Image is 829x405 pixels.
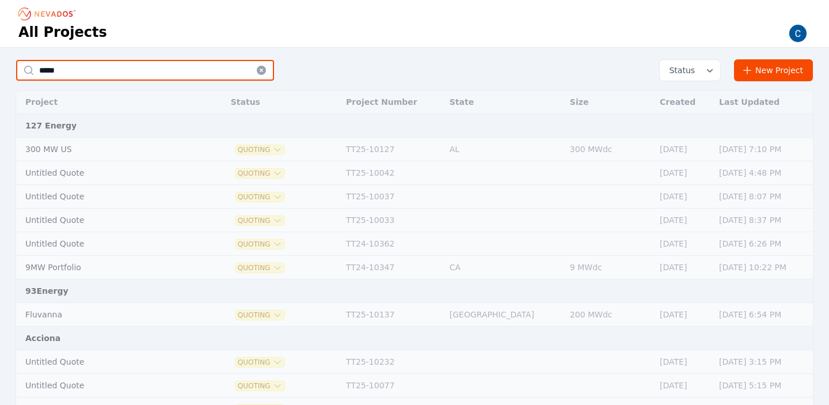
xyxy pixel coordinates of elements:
th: Size [564,90,654,114]
td: 127 Energy [16,114,813,138]
td: [DATE] [654,209,713,232]
td: TT24-10347 [340,256,444,279]
td: AL [444,138,564,161]
button: Quoting [235,381,284,391]
td: TT24-10362 [340,232,444,256]
button: Quoting [235,240,284,249]
td: [DATE] [654,303,713,327]
td: Untitled Quote [16,374,196,398]
td: 300 MWdc [564,138,654,161]
nav: Breadcrumb [18,5,79,23]
td: [DATE] 8:07 PM [713,185,813,209]
td: TT25-10077 [340,374,444,398]
td: TT25-10137 [340,303,444,327]
th: Project Number [340,90,444,114]
span: Status [664,65,695,76]
a: New Project [734,59,813,81]
td: [DATE] 3:15 PM [713,350,813,374]
td: CA [444,256,564,279]
td: [DATE] 6:54 PM [713,303,813,327]
td: [GEOGRAPHIC_DATA] [444,303,564,327]
td: [DATE] 8:37 PM [713,209,813,232]
td: TT25-10033 [340,209,444,232]
td: Untitled Quote [16,209,196,232]
td: [DATE] [654,138,713,161]
tr: Untitled QuoteQuotingTT25-10037[DATE][DATE] 8:07 PM [16,185,813,209]
td: 200 MWdc [564,303,654,327]
button: Quoting [235,192,284,202]
td: Untitled Quote [16,161,196,185]
td: [DATE] 5:15 PM [713,374,813,398]
td: 9 MWdc [564,256,654,279]
td: Untitled Quote [16,350,196,374]
tr: Untitled QuoteQuotingTT24-10362[DATE][DATE] 6:26 PM [16,232,813,256]
td: [DATE] [654,256,713,279]
th: State [444,90,564,114]
button: Quoting [235,145,284,154]
td: [DATE] 10:22 PM [713,256,813,279]
tr: Untitled QuoteQuotingTT25-10232[DATE][DATE] 3:15 PM [16,350,813,374]
button: Quoting [235,169,284,178]
th: Project [16,90,196,114]
td: [DATE] [654,350,713,374]
td: [DATE] 4:48 PM [713,161,813,185]
td: [DATE] 6:26 PM [713,232,813,256]
td: TT25-10042 [340,161,444,185]
button: Quoting [235,311,284,320]
td: Untitled Quote [16,185,196,209]
tr: Untitled QuoteQuotingTT25-10033[DATE][DATE] 8:37 PM [16,209,813,232]
td: Untitled Quote [16,232,196,256]
tr: FluvannaQuotingTT25-10137[GEOGRAPHIC_DATA]200 MWdc[DATE][DATE] 6:54 PM [16,303,813,327]
td: Fluvanna [16,303,196,327]
td: [DATE] [654,161,713,185]
td: TT25-10037 [340,185,444,209]
td: Acciona [16,327,813,350]
button: Quoting [235,216,284,225]
tr: Untitled QuoteQuotingTT25-10077[DATE][DATE] 5:15 PM [16,374,813,398]
tr: 300 MW USQuotingTT25-10127AL300 MWdc[DATE][DATE] 7:10 PM [16,138,813,161]
button: Status [660,60,720,81]
td: [DATE] [654,232,713,256]
td: 300 MW US [16,138,196,161]
td: [DATE] [654,374,713,398]
th: Status [225,90,340,114]
th: Last Updated [713,90,813,114]
th: Created [654,90,713,114]
h1: All Projects [18,23,107,41]
td: [DATE] 7:10 PM [713,138,813,161]
td: TT25-10127 [340,138,444,161]
td: [DATE] [654,185,713,209]
tr: 9MW PortfolioQuotingTT24-10347CA9 MWdc[DATE][DATE] 10:22 PM [16,256,813,279]
button: Quoting [235,263,284,272]
td: 9MW Portfolio [16,256,196,279]
img: Carmen Brooks [789,24,807,43]
tr: Untitled QuoteQuotingTT25-10042[DATE][DATE] 4:48 PM [16,161,813,185]
button: Quoting [235,358,284,367]
td: TT25-10232 [340,350,444,374]
td: 93Energy [16,279,813,303]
